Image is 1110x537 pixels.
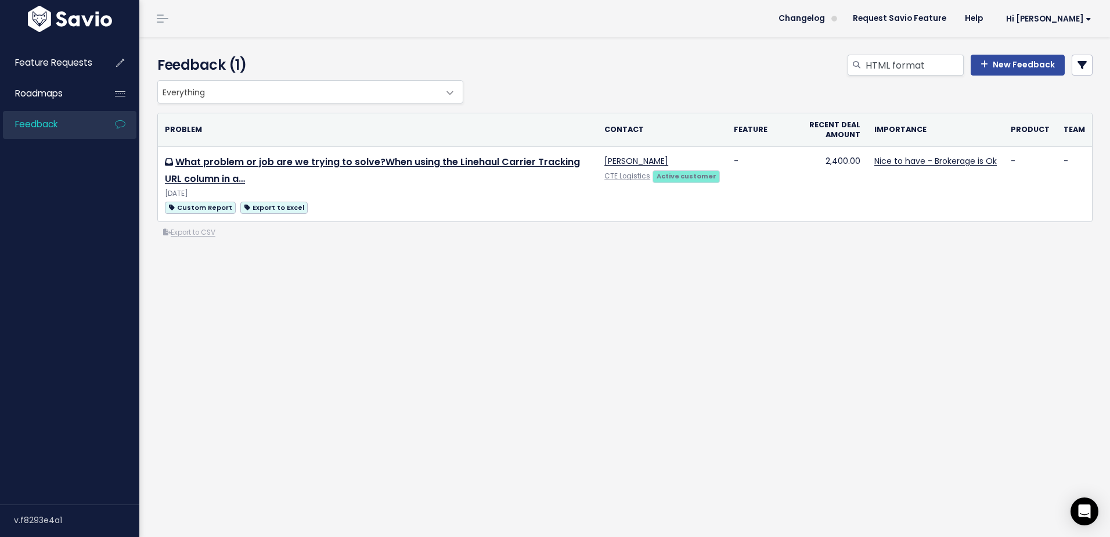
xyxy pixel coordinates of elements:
a: What problem or job are we trying to solve?When using the Linehaul Carrier Tracking URL column in a… [165,155,580,185]
div: Open Intercom Messenger [1071,497,1098,525]
th: Feature [727,113,774,147]
a: CTE Logistics [604,171,650,181]
span: Feedback [15,118,57,130]
a: Custom Report [165,200,236,214]
span: Everything [158,81,439,103]
th: Importance [867,113,1004,147]
span: Export to Excel [240,202,308,214]
a: Help [956,10,992,27]
a: Feature Requests [3,49,96,76]
h4: Feedback (1) [157,55,457,76]
span: Custom Report [165,202,236,214]
td: - [1004,147,1057,222]
th: Recent deal amount [774,113,867,147]
a: Roadmaps [3,80,96,107]
span: Feature Requests [15,56,92,69]
span: Changelog [779,15,825,23]
span: Hi [PERSON_NAME] [1006,15,1091,23]
div: v.f8293e4a1 [14,505,139,535]
strong: Active customer [657,171,716,181]
th: Problem [158,113,597,147]
th: Team [1057,113,1092,147]
a: Request Savio Feature [844,10,956,27]
a: [PERSON_NAME] [604,155,668,167]
span: Everything [157,80,463,103]
a: New Feedback [971,55,1065,76]
div: [DATE] [165,188,590,200]
td: - [727,147,774,222]
a: Export to Excel [240,200,308,214]
span: Roadmaps [15,87,63,99]
td: - [1057,147,1092,222]
td: 2,400.00 [774,147,867,222]
a: Export to CSV [163,228,215,237]
input: Search feedback... [864,55,964,76]
img: logo-white.9d6f32f41409.svg [25,6,115,32]
a: Active customer [653,170,720,181]
a: Nice to have - Brokerage is Ok [874,155,997,167]
th: Contact [597,113,727,147]
a: Feedback [3,111,96,138]
th: Product [1004,113,1057,147]
a: Hi [PERSON_NAME] [992,10,1101,28]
